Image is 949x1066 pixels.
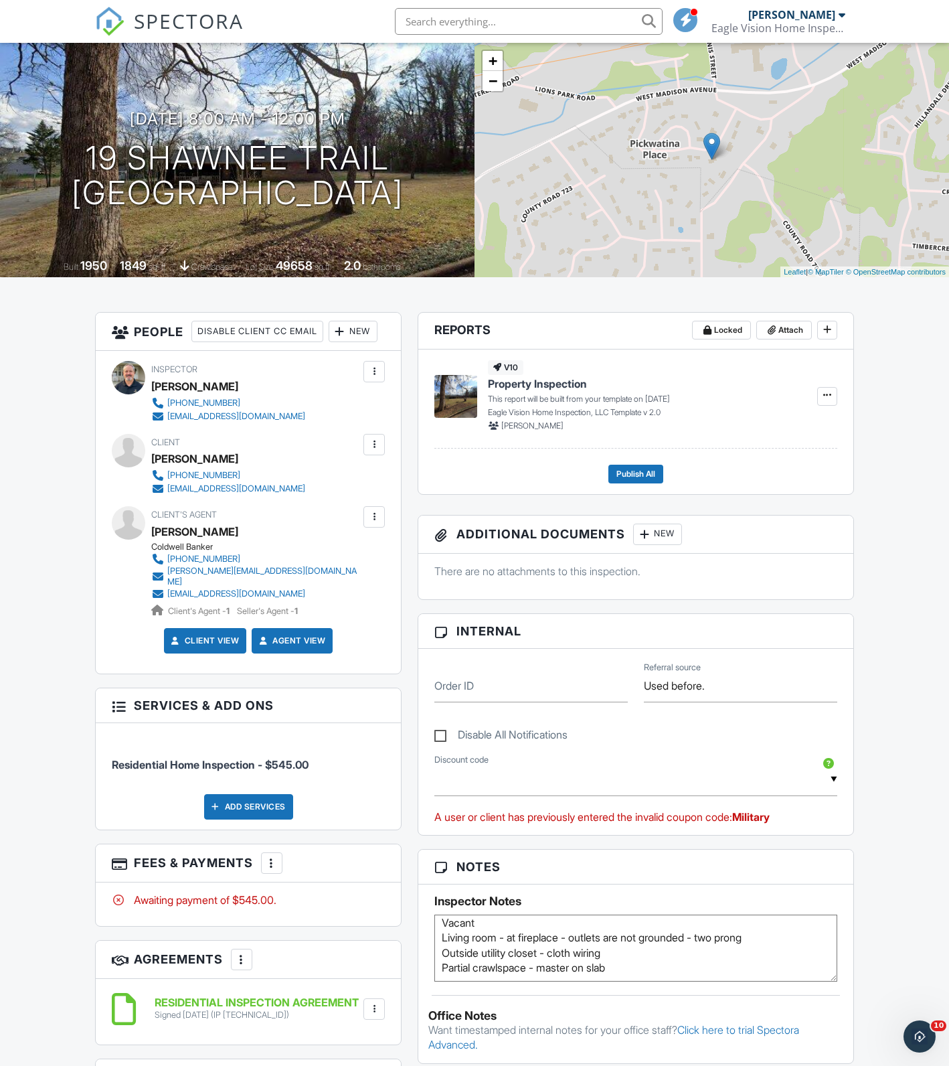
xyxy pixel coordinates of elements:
[418,850,853,885] h3: Notes
[191,262,233,272] span: crawlspace
[483,51,503,71] a: Zoom in
[151,552,361,566] a: [PHONE_NUMBER]
[931,1020,946,1031] span: 10
[363,262,401,272] span: bathrooms
[732,810,770,824] strong: Military
[294,606,298,616] strong: 1
[434,810,837,824] div: A user or client has previously entered the invalid coupon code:
[96,941,402,979] h3: Agreements
[748,8,835,21] div: [PERSON_NAME]
[428,1009,843,1022] div: Office Notes
[151,364,197,374] span: Inspector
[155,1010,359,1020] div: Signed [DATE] (IP [TECHNICAL_ID])
[64,262,78,272] span: Built
[112,733,385,783] li: Service: Residential Home Inspection
[151,587,361,601] a: [EMAIL_ADDRESS][DOMAIN_NAME]
[329,321,377,342] div: New
[483,71,503,91] a: Zoom out
[95,7,124,36] img: The Best Home Inspection Software - Spectora
[395,8,663,35] input: Search everything...
[120,258,147,273] div: 1849
[434,678,474,693] label: Order ID
[428,1023,799,1051] a: Click here to trial Spectora Advanced.
[167,554,240,564] div: [PHONE_NUMBER]
[167,483,305,494] div: [EMAIL_ADDRESS][DOMAIN_NAME]
[95,18,244,46] a: SPECTORA
[155,997,359,1020] a: RESIDENTIAL INSPECTION AGREEMENT Signed [DATE] (IP [TECHNICAL_ID])
[846,268,946,276] a: © OpenStreetMap contributors
[434,895,837,908] h5: Inspector Notes
[96,313,402,351] h3: People
[246,262,274,272] span: Lot Size
[151,510,217,520] span: Client's Agent
[418,516,853,554] h3: Additional Documents
[96,688,402,723] h3: Services & Add ons
[780,266,949,278] div: |
[434,915,837,982] textarea: Vacant Living room - at fireplace - outlets are not grounded - two prong Outside utility closet -...
[434,729,568,745] label: Disable All Notifications
[151,410,305,423] a: [EMAIL_ADDRESS][DOMAIN_NAME]
[151,469,305,482] a: [PHONE_NUMBER]
[428,1022,843,1053] p: Want timestamped internal notes for your office staff?
[633,524,682,545] div: New
[112,893,385,907] div: Awaiting payment of $545.00.
[418,614,853,649] h3: Internal
[134,7,244,35] span: SPECTORA
[130,110,345,128] h3: [DATE] 8:00 am - 12:00 pm
[151,566,361,587] a: [PERSON_NAME][EMAIL_ADDRESS][DOMAIN_NAME]
[149,262,167,272] span: sq. ft.
[151,437,180,447] span: Client
[344,258,361,273] div: 2.0
[434,564,837,579] p: There are no attachments to this inspection.
[151,376,238,396] div: [PERSON_NAME]
[204,794,293,820] div: Add Services
[167,566,361,587] div: [PERSON_NAME][EMAIL_ADDRESS][DOMAIN_NAME]
[167,470,240,481] div: [PHONE_NUMBER]
[237,606,298,616] span: Seller's Agent -
[256,634,325,648] a: Agent View
[72,141,404,212] h1: 19 Shawnee Trail [GEOGRAPHIC_DATA]
[808,268,844,276] a: © MapTiler
[169,634,240,648] a: Client View
[155,997,359,1009] h6: RESIDENTIAL INSPECTION AGREEMENT
[315,262,331,272] span: sq.ft.
[191,321,323,342] div: Disable Client CC Email
[167,411,305,422] div: [EMAIL_ADDRESS][DOMAIN_NAME]
[151,482,305,496] a: [EMAIL_ADDRESS][DOMAIN_NAME]
[168,606,232,616] span: Client's Agent -
[434,754,489,766] label: Discount code
[80,258,107,273] div: 1950
[711,21,845,35] div: Eagle Vision Home Inspection, LLC
[151,542,371,552] div: Coldwell Banker
[151,396,305,410] a: [PHONE_NUMBER]
[112,758,309,771] span: Residential Home Inspection - $545.00
[151,522,238,542] a: [PERSON_NAME]
[151,449,238,469] div: [PERSON_NAME]
[644,662,701,674] label: Referral source
[167,589,305,599] div: [EMAIL_ADDRESS][DOMAIN_NAME]
[226,606,230,616] strong: 1
[96,844,402,883] h3: Fees & Payments
[167,398,240,408] div: [PHONE_NUMBER]
[276,258,313,273] div: 49658
[903,1020,936,1053] iframe: Intercom live chat
[784,268,806,276] a: Leaflet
